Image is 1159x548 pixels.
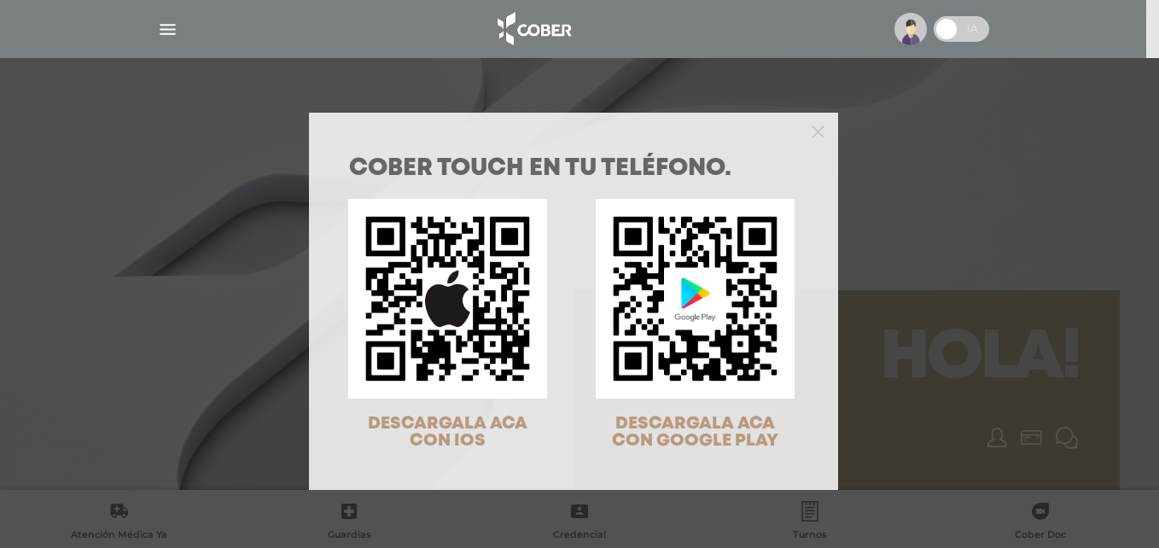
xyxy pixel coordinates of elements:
img: qr-code [596,199,795,398]
span: DESCARGALA ACA CON GOOGLE PLAY [612,416,778,449]
span: DESCARGALA ACA CON IOS [368,416,527,449]
button: Close [812,123,824,138]
img: qr-code [348,199,547,398]
h1: COBER TOUCH en tu teléfono. [349,157,798,181]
